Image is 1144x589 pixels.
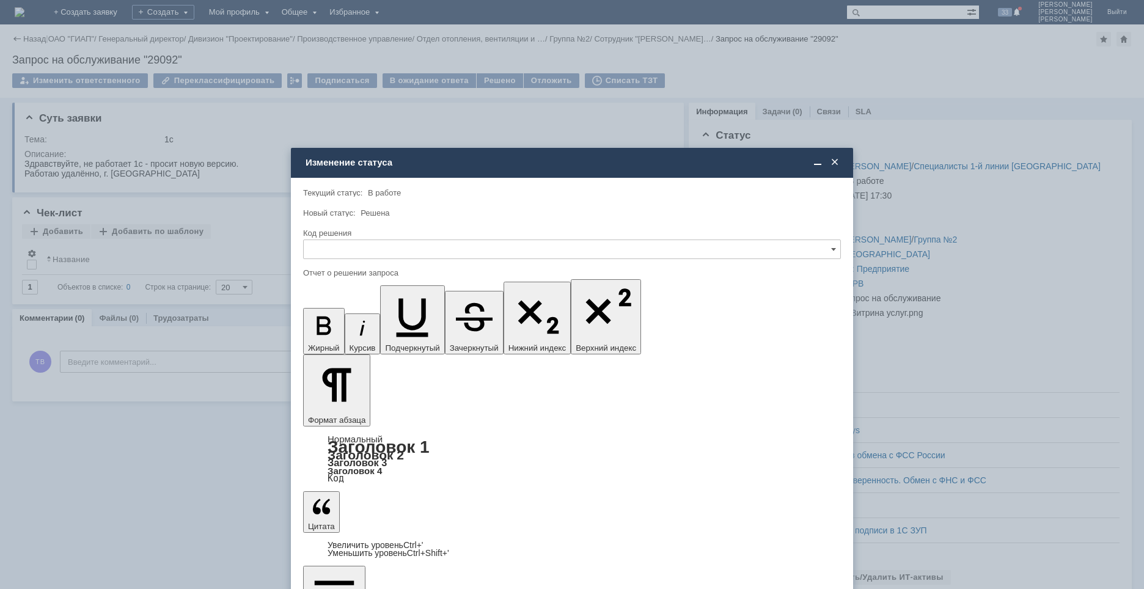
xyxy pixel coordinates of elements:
[328,548,449,558] a: Decrease
[571,279,641,354] button: Верхний индекс
[303,229,838,237] div: Код решения
[328,434,383,444] a: Нормальный
[508,343,566,353] span: Нижний индекс
[303,208,356,218] label: Новый статус:
[303,354,370,426] button: Формат абзаца
[303,188,362,197] label: Текущий статус:
[303,269,838,277] div: Отчет о решении запроса
[306,157,841,168] div: Изменение статуса
[403,540,424,550] span: Ctrl+'
[576,343,636,353] span: Верхний индекс
[328,437,430,456] a: Заголовок 1
[350,343,376,353] span: Курсив
[361,208,389,218] span: Решена
[328,466,382,476] a: Заголовок 4
[303,308,345,354] button: Жирный
[368,188,401,197] span: В работе
[345,313,381,354] button: Курсив
[303,435,841,483] div: Формат абзаца
[328,448,404,462] a: Заголовок 2
[812,157,824,168] span: Свернуть (Ctrl + M)
[303,491,340,533] button: Цитата
[308,415,365,425] span: Формат абзаца
[829,157,841,168] span: Закрыть
[450,343,499,353] span: Зачеркнутый
[308,522,335,531] span: Цитата
[445,291,504,354] button: Зачеркнутый
[328,473,344,484] a: Код
[380,285,444,354] button: Подчеркнутый
[328,540,424,550] a: Increase
[407,548,449,558] span: Ctrl+Shift+'
[504,282,571,354] button: Нижний индекс
[308,343,340,353] span: Жирный
[328,457,387,468] a: Заголовок 3
[303,541,841,557] div: Цитата
[385,343,439,353] span: Подчеркнутый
